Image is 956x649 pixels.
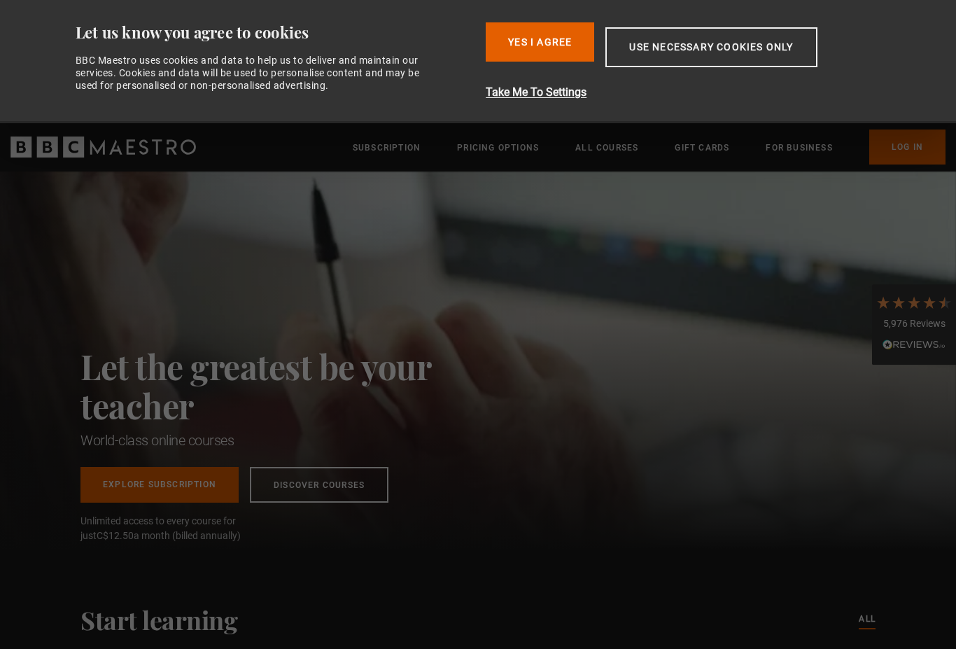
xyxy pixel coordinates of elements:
div: Read All Reviews [876,337,953,354]
h1: World-class online courses [80,431,493,450]
div: 5,976 Reviews [876,317,953,331]
img: REVIEWS.io [883,340,946,349]
nav: Primary [353,130,946,165]
div: 5,976 ReviewsRead All Reviews [872,284,956,365]
button: Use necessary cookies only [605,27,817,67]
a: Pricing Options [457,141,539,155]
a: Explore Subscription [80,467,239,503]
button: Yes I Agree [486,22,594,62]
div: Let us know you agree to cookies [76,22,475,43]
div: BBC Maestro uses cookies and data to help us to deliver and maintain our services. Cookies and da... [76,54,435,92]
a: Log In [869,130,946,165]
a: Discover Courses [250,467,388,503]
a: Gift Cards [675,141,729,155]
button: Take Me To Settings [486,84,891,101]
span: Unlimited access to every course for just a month (billed annually) [80,514,269,543]
a: Subscription [353,141,421,155]
span: C$12.50 [97,530,134,541]
div: 4.7 Stars [876,295,953,310]
svg: BBC Maestro [10,137,196,158]
a: All Courses [575,141,638,155]
h2: Let the greatest be your teacher [80,347,493,425]
a: For business [766,141,832,155]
